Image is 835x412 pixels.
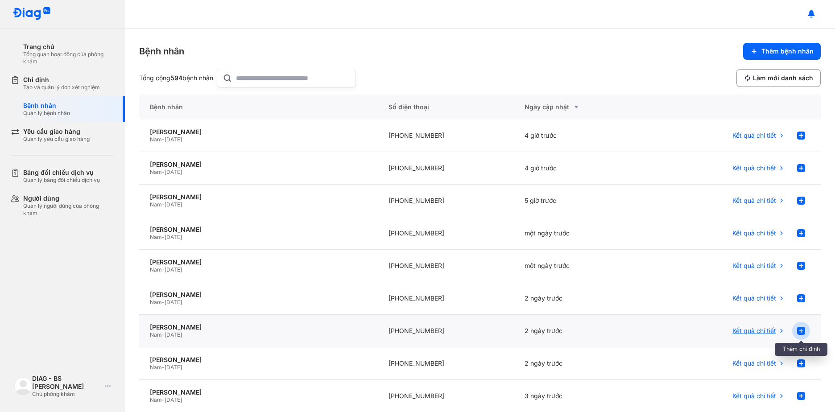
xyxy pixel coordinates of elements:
[162,299,165,305] span: -
[732,327,776,335] span: Kết quả chi tiết
[732,132,776,140] span: Kết quả chi tiết
[761,47,814,55] span: Thêm bệnh nhân
[23,51,114,65] div: Tổng quan hoạt động của phòng khám
[150,161,367,169] div: [PERSON_NAME]
[165,364,182,371] span: [DATE]
[150,388,367,396] div: [PERSON_NAME]
[150,169,162,175] span: Nam
[23,102,70,110] div: Bệnh nhân
[23,136,90,143] div: Quản lý yêu cầu giao hàng
[525,102,640,112] div: Ngày cập nhật
[162,266,165,273] span: -
[165,396,182,403] span: [DATE]
[150,226,367,234] div: [PERSON_NAME]
[165,136,182,143] span: [DATE]
[150,299,162,305] span: Nam
[139,95,378,119] div: Bệnh nhân
[150,323,367,331] div: [PERSON_NAME]
[23,76,100,84] div: Chỉ định
[162,169,165,175] span: -
[23,202,114,217] div: Quản lý người dùng của phòng khám
[165,266,182,273] span: [DATE]
[12,7,51,21] img: logo
[165,299,182,305] span: [DATE]
[162,201,165,208] span: -
[162,396,165,403] span: -
[378,185,514,217] div: [PHONE_NUMBER]
[150,234,162,240] span: Nam
[162,331,165,338] span: -
[514,119,650,152] div: 4 giờ trước
[150,396,162,403] span: Nam
[32,375,101,391] div: DIAG - BS [PERSON_NAME]
[162,364,165,371] span: -
[23,177,100,184] div: Quản lý bảng đối chiếu dịch vụ
[23,110,70,117] div: Quản lý bệnh nhân
[732,229,776,237] span: Kết quả chi tiết
[165,201,182,208] span: [DATE]
[514,217,650,250] div: một ngày trước
[32,391,101,398] div: Chủ phòng khám
[150,258,367,266] div: [PERSON_NAME]
[378,217,514,250] div: [PHONE_NUMBER]
[162,234,165,240] span: -
[150,356,367,364] div: [PERSON_NAME]
[14,377,32,395] img: logo
[732,392,776,400] span: Kết quả chi tiết
[23,128,90,136] div: Yêu cầu giao hàng
[514,250,650,282] div: một ngày trước
[378,250,514,282] div: [PHONE_NUMBER]
[165,234,182,240] span: [DATE]
[378,152,514,185] div: [PHONE_NUMBER]
[23,194,114,202] div: Người dùng
[162,136,165,143] span: -
[165,331,182,338] span: [DATE]
[514,282,650,315] div: 2 ngày trước
[150,291,367,299] div: [PERSON_NAME]
[150,128,367,136] div: [PERSON_NAME]
[170,74,182,82] span: 594
[150,364,162,371] span: Nam
[514,347,650,380] div: 2 ngày trước
[732,262,776,270] span: Kết quả chi tiết
[378,347,514,380] div: [PHONE_NUMBER]
[150,201,162,208] span: Nam
[732,164,776,172] span: Kết quả chi tiết
[150,136,162,143] span: Nam
[23,84,100,91] div: Tạo và quản lý đơn xét nghiệm
[150,193,367,201] div: [PERSON_NAME]
[753,74,813,82] span: Làm mới danh sách
[514,152,650,185] div: 4 giờ trước
[165,169,182,175] span: [DATE]
[139,45,184,58] div: Bệnh nhân
[378,119,514,152] div: [PHONE_NUMBER]
[732,197,776,205] span: Kết quả chi tiết
[514,315,650,347] div: 2 ngày trước
[139,74,213,82] div: Tổng cộng bệnh nhân
[743,43,821,60] button: Thêm bệnh nhân
[23,169,100,177] div: Bảng đối chiếu dịch vụ
[150,266,162,273] span: Nam
[378,95,514,119] div: Số điện thoại
[514,185,650,217] div: 5 giờ trước
[23,43,114,51] div: Trang chủ
[732,359,776,367] span: Kết quả chi tiết
[378,282,514,315] div: [PHONE_NUMBER]
[378,315,514,347] div: [PHONE_NUMBER]
[732,294,776,302] span: Kết quả chi tiết
[736,69,821,87] button: Làm mới danh sách
[150,331,162,338] span: Nam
